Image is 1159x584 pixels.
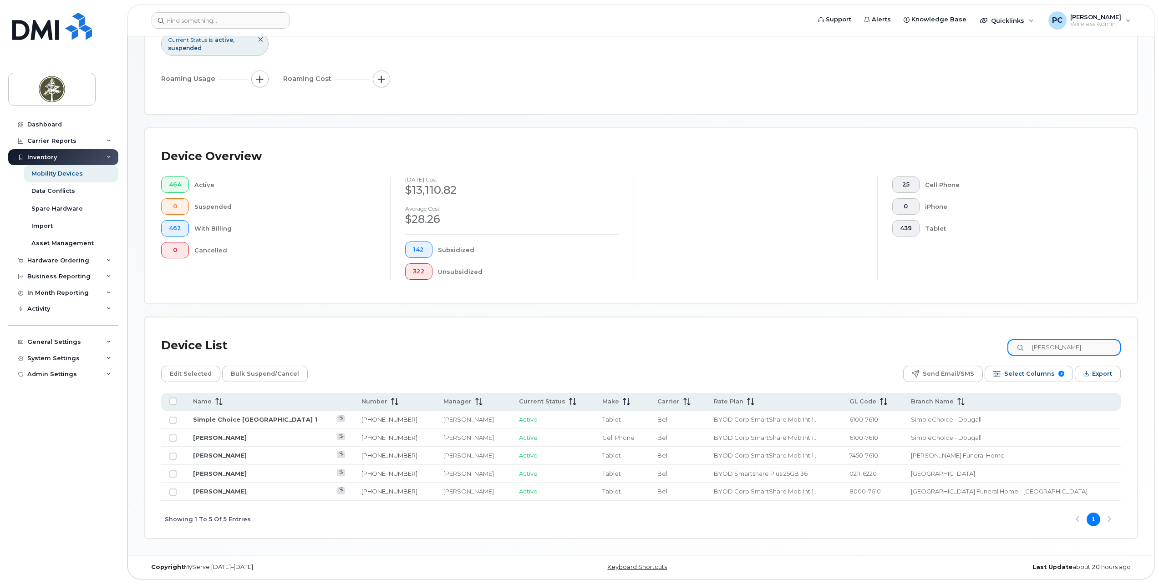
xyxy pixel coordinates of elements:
span: 25 [900,181,912,188]
span: Tablet [602,452,621,459]
div: [PERSON_NAME] [443,451,503,460]
a: [PERSON_NAME] [193,470,247,477]
button: 462 [161,220,189,237]
div: Unsubsidized [438,263,620,280]
span: Name [193,398,212,406]
div: Active [194,176,376,193]
span: 142 [413,246,425,253]
a: Knowledge Base [897,10,973,29]
span: BYOD Corp SmartShare Mob Int 10 [714,452,818,459]
span: 464 [169,181,181,188]
span: [PERSON_NAME] Funeral Home [911,452,1005,459]
a: [PERSON_NAME] [193,452,247,459]
span: Support [826,15,851,24]
span: Export [1092,367,1112,381]
a: Alerts [858,10,897,29]
span: 7450-7610 [849,452,878,459]
button: 439 [892,220,920,237]
span: 8000-7610 [849,488,881,495]
span: Tablet [602,488,621,495]
span: [GEOGRAPHIC_DATA] Funeral Home - [GEOGRAPHIC_DATA] [911,488,1088,495]
span: 0211-6220 [849,470,877,477]
span: Manager [443,398,472,406]
span: 439 [900,225,912,232]
div: Quicklinks [974,11,1040,30]
span: [GEOGRAPHIC_DATA] [911,470,975,477]
span: SimpleChoice - Dougall [911,416,981,423]
span: Bell [657,470,669,477]
span: Quicklinks [991,17,1024,24]
span: Tablet [602,416,621,423]
input: Find something... [152,12,290,29]
a: [PERSON_NAME] [193,434,247,441]
a: View Last Bill [337,451,346,458]
button: 464 [161,176,189,193]
span: 6100-7610 [849,416,878,423]
div: With Billing [194,220,376,237]
span: Branch Name [911,398,954,406]
span: Bell [657,416,669,423]
button: 322 [405,263,432,280]
div: about 20 hours ago [807,564,1138,571]
a: [PHONE_NUMBER] [361,488,417,495]
div: [PERSON_NAME] [443,469,503,478]
div: Tablet [925,220,1107,237]
span: Bell [657,452,669,459]
div: Cell Phone [925,176,1107,193]
a: View Last Bill [337,469,346,476]
span: BYOD Corp SmartShare Mob Int 10 [714,434,818,441]
span: Active [519,470,538,477]
a: View Last Bill [337,433,346,440]
a: Support [812,10,858,29]
a: [PHONE_NUMBER] [361,470,417,477]
button: Edit Selected [161,366,220,382]
span: Active [519,452,538,459]
div: Device List [161,334,228,357]
span: Rate Plan [714,398,743,406]
span: Roaming Usage [161,74,218,84]
a: [PHONE_NUMBER] [361,452,417,459]
span: Alerts [872,15,891,24]
span: 0 [900,203,912,210]
span: GL Code [849,398,876,406]
h4: [DATE] cost [405,176,619,182]
div: [PERSON_NAME] [443,415,503,424]
span: 322 [413,268,425,275]
div: $28.26 [405,211,619,227]
h4: Average cost [405,206,619,211]
span: 9 [1058,371,1064,377]
span: Bell [657,434,669,441]
span: PC [1052,15,1062,26]
span: Bell [657,488,669,495]
button: Send Email/SMS [903,366,983,382]
span: BYOD Corp SmartShare Mob Int 10 [714,488,818,495]
div: $13,110.82 [405,182,619,198]
a: [PERSON_NAME] [193,488,247,495]
button: 25 [892,176,920,193]
div: Suspended [194,198,376,215]
button: 142 [405,242,432,258]
span: Active [519,434,538,441]
button: Page 1 [1087,513,1100,526]
span: Active [519,488,538,495]
span: Make [602,398,619,406]
a: [PHONE_NUMBER] [361,434,417,441]
span: BYOD Corp SmartShare Mob Int 10 [714,416,818,423]
button: Select Columns 9 [985,366,1073,382]
strong: Last Update [1032,564,1073,570]
span: Current Status [519,398,565,406]
span: Carrier [657,398,680,406]
span: Roaming Cost [283,74,334,84]
span: Active [519,416,538,423]
span: BYOD Smartshare Plus 25GB 36 [714,470,808,477]
span: Knowledge Base [911,15,966,24]
span: Edit Selected [170,367,212,381]
div: MyServe [DATE]–[DATE] [144,564,475,571]
span: is [209,36,213,44]
a: Keyboard Shortcuts [607,564,667,570]
span: Tablet [602,470,621,477]
span: suspended [168,45,202,51]
span: SimpleChoice - Dougall [911,434,981,441]
span: Cell Phone [602,434,635,441]
span: 0 [169,247,181,254]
